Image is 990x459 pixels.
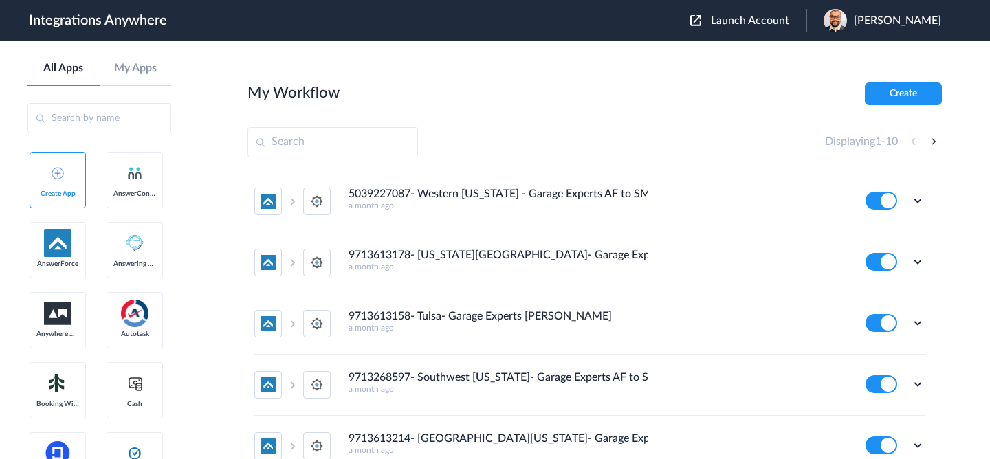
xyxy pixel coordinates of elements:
[349,249,648,262] h4: 9713613178- [US_STATE][GEOGRAPHIC_DATA]- Garage Experts AF to SM
[690,14,806,27] button: Launch Account
[825,135,898,148] h4: Displaying -
[349,323,847,333] h5: a month ago
[126,165,143,181] img: answerconnect-logo.svg
[100,62,172,75] a: My Apps
[36,190,79,198] span: Create App
[44,371,71,396] img: Setmore_Logo.svg
[113,330,156,338] span: Autotask
[36,330,79,338] span: Anywhere Works
[36,260,79,268] span: AnswerForce
[247,127,418,157] input: Search
[349,384,847,394] h5: a month ago
[865,82,942,105] button: Create
[349,201,847,210] h5: a month ago
[349,432,648,445] h4: 9713613214- [GEOGRAPHIC_DATA][US_STATE]- Garage Experts AF to SM
[121,300,148,327] img: autotask.png
[27,62,100,75] a: All Apps
[711,15,789,26] span: Launch Account
[885,136,898,147] span: 10
[349,445,847,455] h5: a month ago
[349,188,648,201] h4: 5039227087- Western [US_STATE] - Garage Experts AF to SM
[349,262,847,271] h5: a month ago
[52,167,64,179] img: add-icon.svg
[875,136,881,147] span: 1
[126,375,144,392] img: cash-logo.svg
[690,15,701,26] img: launch-acct-icon.svg
[29,12,167,29] h1: Integrations Anywhere
[824,9,847,32] img: pxl-20231231-094529221-2.jpg
[854,14,941,27] span: [PERSON_NAME]
[121,229,148,257] img: Answering_service.png
[113,190,156,198] span: AnswerConnect
[44,302,71,325] img: aww.png
[27,103,171,133] input: Search by name
[44,229,71,257] img: af-app-logo.svg
[247,84,340,102] h2: My Workflow
[349,310,612,323] h4: 9713613158- Tulsa- Garage Experts [PERSON_NAME]
[36,400,79,408] span: Booking Widget
[113,400,156,408] span: Cash
[113,260,156,268] span: Answering Service
[349,371,648,384] h4: 9713268597- Southwest [US_STATE]- Garage Experts AF to SM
